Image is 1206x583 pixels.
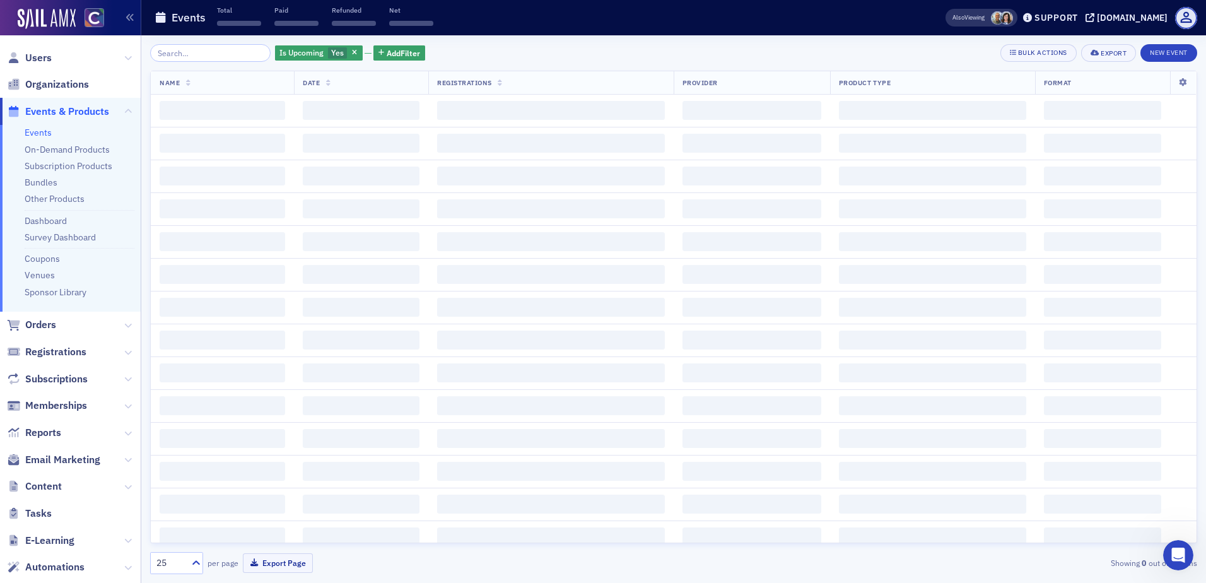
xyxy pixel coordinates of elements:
span: ‌ [839,134,1026,153]
button: Gif picker [60,413,70,423]
strong: Instructor Bio Creation [52,97,166,107]
span: Stacy Svendsen [1000,11,1013,25]
span: ‌ [303,101,419,120]
img: SailAMX [85,8,104,28]
a: Sponsor Library [25,286,86,298]
a: Organizations [7,78,89,91]
a: New Event [1140,46,1197,57]
button: New Event [1140,44,1197,62]
span: ‌ [274,21,319,26]
span: Reports [25,426,61,440]
span: ‌ [839,101,1026,120]
div: [DOMAIN_NAME] [1097,12,1168,23]
span: ‌ [160,298,285,317]
button: Upload attachment [20,413,30,423]
span: Derrol Moorhead [991,11,1004,25]
span: ‌ [682,199,821,218]
a: Automations [7,560,85,574]
span: ‌ [839,232,1026,251]
span: Subscriptions [25,372,88,386]
div: Also [952,13,964,21]
a: Content [7,480,62,493]
span: ‌ [160,527,285,546]
button: Export Page [243,553,313,573]
div: Export [1101,50,1127,57]
a: Events & Products [7,105,109,119]
a: Reports [7,426,61,440]
a: Venues [25,269,55,281]
span: ‌ [1044,429,1161,448]
span: ‌ [1044,232,1161,251]
span: ‌ [839,527,1026,546]
a: Coupons [25,253,60,264]
span: ‌ [160,232,285,251]
span: ‌ [839,495,1026,514]
span: ‌ [160,331,285,350]
span: Product Type [839,78,891,87]
div: Great, thanks. Can you turn off both macs? Let me know when this is done.[PERSON_NAME] • 41m ago [10,344,207,384]
span: More in the Help Center [87,129,206,139]
b: [PERSON_NAME] [54,164,125,173]
a: On-Demand Products [25,144,110,155]
span: ‌ [437,363,665,382]
span: Provider [682,78,718,87]
span: ‌ [1044,396,1161,415]
span: ‌ [839,265,1026,284]
span: ‌ [303,265,419,284]
span: Yes [331,47,344,57]
img: Profile image for Aidan [38,162,50,175]
a: Dashboard [25,215,67,227]
span: ‌ [1044,331,1161,350]
span: ‌ [682,232,821,251]
textarea: Message… [11,387,242,408]
span: ‌ [839,331,1026,350]
span: ‌ [437,429,665,448]
span: ‌ [437,232,665,251]
span: ‌ [389,21,433,26]
span: Orders [25,318,56,332]
span: ‌ [303,396,419,415]
a: Bundles [25,177,57,188]
span: ‌ [437,396,665,415]
span: Users [25,51,52,65]
span: Memberships [25,399,87,413]
span: ‌ [682,495,821,514]
span: ‌ [303,527,419,546]
a: E-Learning [7,534,74,548]
span: ‌ [437,199,665,218]
span: ‌ [682,527,821,546]
span: ‌ [839,429,1026,448]
div: Yes [275,45,363,61]
span: ‌ [839,363,1026,382]
a: Email Marketing [7,453,100,467]
a: Memberships [7,399,87,413]
button: AddFilter [373,45,425,61]
a: Events [25,127,52,138]
p: Paid [274,6,319,15]
a: More in the Help Center [39,119,242,150]
span: ‌ [303,462,419,481]
span: ‌ [1044,167,1161,185]
span: ‌ [1044,527,1161,546]
button: Bulk Actions [1000,44,1077,62]
span: Tasks [25,507,52,521]
div: Great, thanks. Can you turn off both macs? Let me know when this is done. [20,352,197,377]
span: ‌ [303,429,419,448]
span: ‌ [1044,298,1161,317]
a: Other Products [25,193,85,204]
strong: 0 [1140,557,1149,568]
button: Home [197,5,221,29]
p: Active in the last 15m [61,16,151,28]
span: Organizations [25,78,89,91]
div: Dan says… [10,295,242,344]
span: ‌ [1044,265,1161,284]
span: ‌ [160,101,285,120]
img: Profile image for Aidan [36,7,56,27]
p: Refunded [332,6,376,15]
span: ‌ [1044,101,1161,120]
span: ‌ [682,298,821,317]
div: Operator says… [10,44,242,85]
span: ‌ [682,101,821,120]
span: Date [303,78,320,87]
span: Email Marketing [25,453,100,467]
